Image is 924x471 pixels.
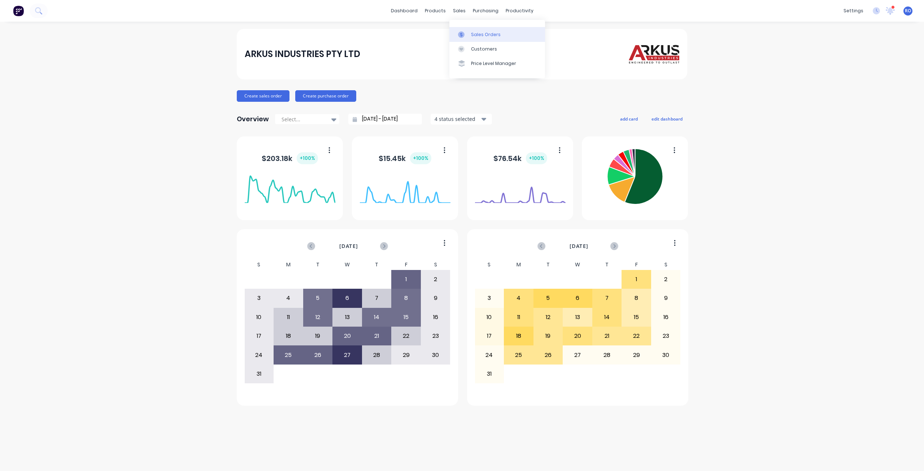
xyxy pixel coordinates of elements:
div: + 100 % [297,152,318,164]
img: ARKUS INDUSTRIES PTY LTD [629,41,679,67]
div: 20 [333,327,362,345]
div: 20 [563,327,592,345]
div: 11 [504,308,533,326]
div: 30 [651,346,680,364]
div: 11 [274,308,303,326]
div: 3 [475,289,504,307]
div: 25 [274,346,303,364]
div: sales [449,5,469,16]
div: + 100 % [526,152,547,164]
div: 1 [392,270,420,288]
div: 10 [245,308,274,326]
div: Overview [237,112,269,126]
div: 21 [362,327,391,345]
a: Customers [449,42,545,56]
div: purchasing [469,5,502,16]
div: 26 [304,346,332,364]
div: 22 [622,327,651,345]
div: F [622,260,651,270]
div: $ 15.45k [379,152,431,164]
div: 7 [593,289,622,307]
div: Sales Orders [471,31,501,38]
div: F [391,260,421,270]
div: 24 [475,346,504,364]
div: 10 [475,308,504,326]
div: 29 [622,346,651,364]
div: 27 [563,346,592,364]
div: M [274,260,303,270]
div: 16 [421,308,450,326]
div: 17 [475,327,504,345]
button: Create sales order [237,90,289,102]
div: products [421,5,449,16]
div: T [533,260,563,270]
div: 9 [421,289,450,307]
div: 18 [504,327,533,345]
div: 5 [534,289,563,307]
div: 8 [392,289,420,307]
div: S [475,260,504,270]
div: T [303,260,333,270]
a: Sales Orders [449,27,545,42]
button: 4 status selected [431,114,492,125]
div: 12 [534,308,563,326]
span: [DATE] [570,242,588,250]
div: 4 status selected [435,115,480,123]
div: 7 [362,289,391,307]
div: 16 [651,308,680,326]
div: 21 [593,327,622,345]
div: 29 [392,346,420,364]
div: $ 203.18k [262,152,318,164]
div: S [421,260,450,270]
div: 3 [245,289,274,307]
div: 22 [392,327,420,345]
div: 19 [304,327,332,345]
span: [DATE] [339,242,358,250]
div: M [504,260,533,270]
div: T [362,260,392,270]
a: Price Level Manager [449,56,545,71]
div: 18 [274,327,303,345]
div: ARKUS INDUSTRIES PTY LTD [245,47,360,61]
div: 31 [475,365,504,383]
div: Price Level Manager [471,60,516,67]
div: 31 [245,365,274,383]
div: 23 [421,327,450,345]
div: 2 [421,270,450,288]
div: 6 [563,289,592,307]
div: 6 [333,289,362,307]
div: 13 [563,308,592,326]
img: Factory [13,5,24,16]
div: 8 [622,289,651,307]
div: 2 [651,270,680,288]
button: add card [615,114,642,123]
div: S [244,260,274,270]
div: 17 [245,327,274,345]
div: 15 [622,308,651,326]
div: 26 [534,346,563,364]
div: 4 [274,289,303,307]
div: 28 [362,346,391,364]
div: 30 [421,346,450,364]
div: 13 [333,308,362,326]
div: productivity [502,5,537,16]
div: 14 [362,308,391,326]
div: 12 [304,308,332,326]
div: 23 [651,327,680,345]
div: 9 [651,289,680,307]
div: 4 [504,289,533,307]
a: dashboard [387,5,421,16]
div: $ 76.54k [493,152,547,164]
div: W [332,260,362,270]
div: settings [840,5,867,16]
div: Customers [471,46,497,52]
div: 1 [622,270,651,288]
div: 27 [333,346,362,364]
div: 19 [534,327,563,345]
div: T [592,260,622,270]
div: 5 [304,289,332,307]
span: RO [905,8,911,14]
button: edit dashboard [647,114,687,123]
div: 28 [593,346,622,364]
div: + 100 % [410,152,431,164]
